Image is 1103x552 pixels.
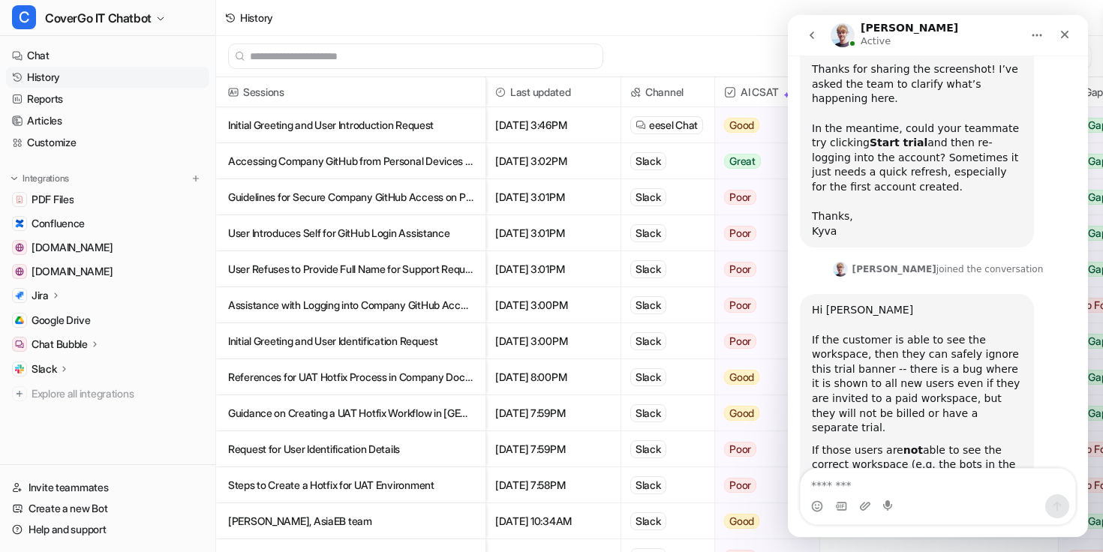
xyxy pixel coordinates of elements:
p: Assistance with Logging into Company GitHub Account [228,287,473,323]
span: Channel [627,77,708,107]
span: Confluence [32,216,85,231]
a: Customize [6,132,209,153]
span: [DATE] 3:01PM [492,215,615,251]
button: Poor [715,215,810,251]
p: Integrations [23,172,69,184]
button: Gif picker [47,485,59,497]
p: Guidance on Creating a UAT Hotfix Workflow in [GEOGRAPHIC_DATA] [228,395,473,431]
a: Google DriveGoogle Drive [6,310,209,331]
p: References for UAT Hotfix Process in Company Documentation [228,359,473,395]
p: Slack [32,361,57,376]
a: Create a new Bot [6,498,209,519]
div: Slack [630,404,666,422]
a: History [6,67,209,88]
p: Request for User Identification Details [228,431,473,467]
span: [DATE] 3:01PM [492,251,615,287]
span: Poor [724,298,756,313]
div: Slack [630,188,666,206]
span: Poor [724,190,756,205]
span: C [12,5,36,29]
button: Poor [715,431,810,467]
span: [DATE] 3:00PM [492,287,615,323]
span: [DATE] 3:46PM [492,107,615,143]
span: [DOMAIN_NAME] [32,240,113,255]
span: Great [724,154,761,169]
img: Google Drive [15,316,24,325]
button: Start recording [95,485,107,497]
img: expand menu [9,173,20,184]
span: Good [724,406,759,421]
button: Integrations [6,171,74,186]
button: Good [715,395,810,431]
div: Slack [630,224,666,242]
span: [DOMAIN_NAME] [32,264,113,279]
div: Hi [PERSON_NAME] If the customer is able to see the workspace, then they can safely ignore this t... [24,288,234,420]
span: PDF Files [32,192,74,207]
a: eesel Chat [636,118,698,133]
textarea: Message… [13,454,287,479]
span: [DATE] 3:01PM [492,179,615,215]
a: support.atlassian.com[DOMAIN_NAME] [6,261,209,282]
a: Help and support [6,519,209,540]
span: Google Drive [32,313,91,328]
p: User Refuses to Provide Full Name for Support Request [228,251,473,287]
button: Poor [715,251,810,287]
p: User Introduces Self for GitHub Login Assistance [228,215,473,251]
span: AI CSAT [721,77,813,107]
button: Good [715,503,810,539]
span: Poor [724,478,756,493]
div: History [240,10,273,25]
button: Emoji picker [23,485,35,497]
img: menu_add.svg [191,173,201,184]
button: Good [715,359,810,395]
button: Poor [715,323,810,359]
span: Sessions [222,77,479,107]
span: [DATE] 8:00PM [492,359,615,395]
button: Upload attachment [71,485,83,497]
a: ConfluenceConfluence [6,213,209,234]
div: Slack [630,368,666,386]
span: [DATE] 7:58PM [492,467,615,503]
img: Confluence [15,219,24,228]
p: [PERSON_NAME], AsiaEB team [228,503,473,539]
div: Slack [630,296,666,314]
button: Poor [715,287,810,323]
span: Good [724,514,759,529]
a: Invite teammates [6,477,209,498]
span: [DATE] 10:34AM [492,503,615,539]
img: eeselChat [636,120,646,130]
span: CoverGo IT Chatbot [45,7,152,28]
span: Poor [724,334,756,349]
img: community.atlassian.com [15,243,24,252]
div: If those users are able to see the correct workspace (e.g. the bots in the top left corner), then... [24,428,234,531]
p: Accessing Company GitHub from Personal Devices and Security Policies [228,143,473,179]
p: Steps to Create a Hotfix for UAT Environment [228,467,473,503]
span: Poor [724,226,756,241]
button: Send a message… [257,479,281,503]
span: [DATE] 7:59PM [492,431,615,467]
span: [DATE] 7:59PM [492,395,615,431]
button: Great [715,143,810,179]
a: Chat [6,45,209,66]
a: community.atlassian.com[DOMAIN_NAME] [6,237,209,258]
p: Initial Greeting and User Introduction Request [228,107,473,143]
img: PDF Files [15,195,24,204]
a: PDF FilesPDF Files [6,189,209,210]
div: Slack [630,260,666,278]
img: Chat Bubble [15,340,24,349]
img: Jira [15,291,24,300]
